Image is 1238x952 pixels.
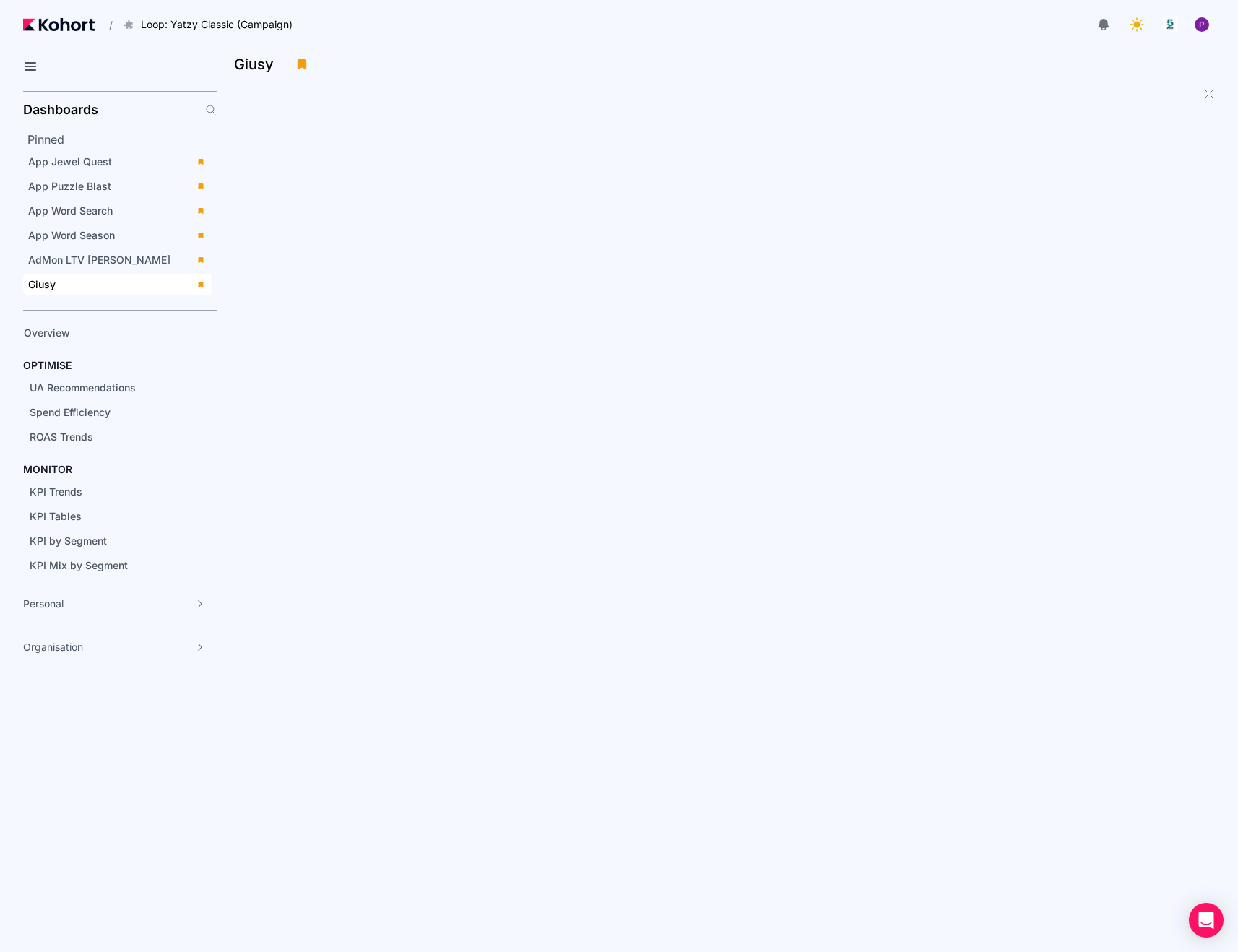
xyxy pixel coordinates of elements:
[23,274,212,295] a: Giusy
[23,103,98,116] h2: Dashboards
[1163,17,1177,32] img: logo_logo_images_1_20240607072359498299_20240828135028712857.jpeg
[28,278,56,290] span: Giusy
[25,530,192,552] a: KPI by Segment
[28,204,113,217] span: App Word Search
[23,200,212,222] a: App Word Search
[30,381,136,394] span: UA Recommendations
[25,426,192,448] a: ROAS Trends
[28,254,170,266] span: AdMon LTV [PERSON_NAME]
[25,377,192,399] a: UA Recommendations
[23,640,83,654] span: Organisation
[141,17,293,32] span: Loop: Yatzy Classic (Campaign)
[98,17,113,33] span: /
[23,176,212,197] a: App Puzzle Blast
[30,485,82,498] span: KPI Trends
[19,322,192,344] a: Overview
[234,57,282,72] h3: Giusy
[24,326,70,339] span: Overview
[30,559,128,571] span: KPI Mix by Segment
[23,462,72,477] h4: MONITOR
[28,229,115,241] span: App Word Season
[28,180,111,192] span: App Puzzle Blast
[25,481,192,503] a: KPI Trends
[23,225,212,246] a: App Word Season
[28,155,112,168] span: App Jewel Quest
[23,18,95,31] img: Kohort logo
[25,506,192,527] a: KPI Tables
[23,597,64,611] span: Personal
[1189,903,1224,938] div: Open Intercom Messenger
[27,131,217,148] h2: Pinned
[25,555,192,576] a: KPI Mix by Segment
[116,12,308,37] button: Loop: Yatzy Classic (Campaign)
[25,402,192,423] a: Spend Efficiency
[30,535,107,547] span: KPI by Segment
[30,430,93,443] span: ROAS Trends
[23,358,72,373] h4: OPTIMISE
[23,151,212,173] a: App Jewel Quest
[30,510,82,522] span: KPI Tables
[1203,88,1215,100] button: Fullscreen
[30,406,111,418] span: Spend Efficiency
[23,249,212,271] a: AdMon LTV [PERSON_NAME]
